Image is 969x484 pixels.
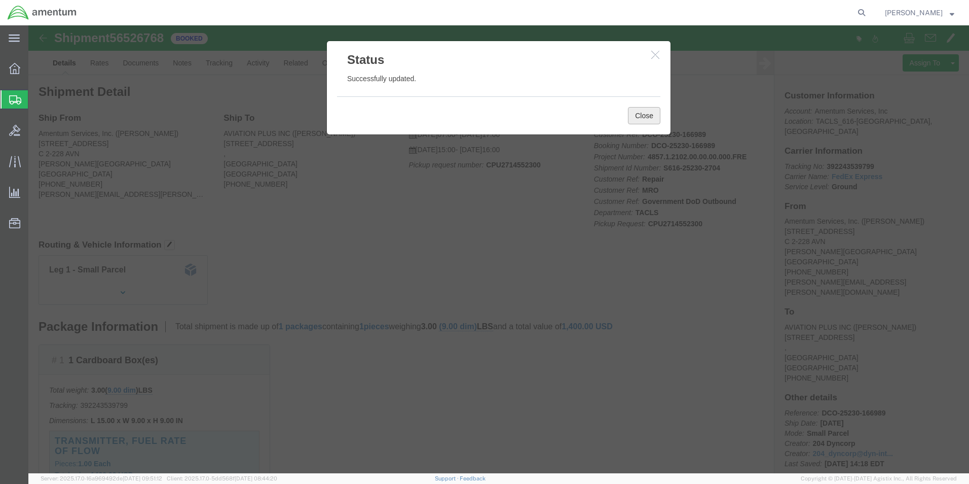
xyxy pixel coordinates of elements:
img: logo [7,5,77,20]
span: Copyright © [DATE]-[DATE] Agistix Inc., All Rights Reserved [801,474,957,483]
span: [DATE] 09:51:12 [123,475,162,481]
span: [DATE] 08:44:20 [235,475,277,481]
span: Server: 2025.17.0-16a969492de [41,475,162,481]
a: Feedback [460,475,486,481]
a: Support [435,475,460,481]
button: [PERSON_NAME] [884,7,955,19]
span: Marcus Swanson [885,7,943,18]
iframe: FS Legacy Container [28,25,969,473]
span: Client: 2025.17.0-5dd568f [167,475,277,481]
